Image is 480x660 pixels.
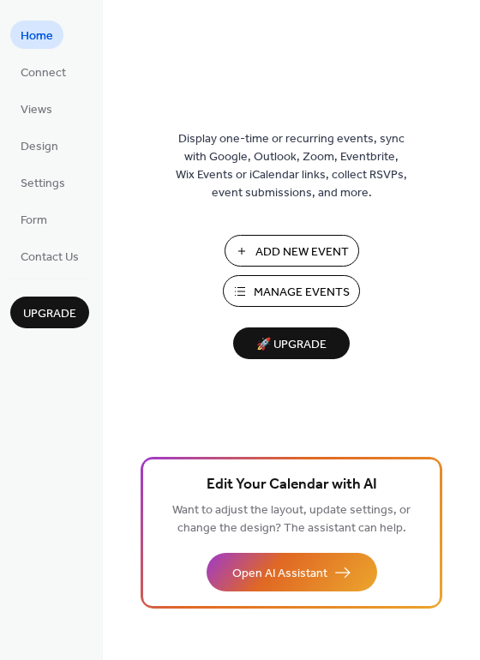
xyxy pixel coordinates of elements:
[21,64,66,82] span: Connect
[21,212,47,230] span: Form
[21,138,58,156] span: Design
[223,275,360,307] button: Manage Events
[207,473,377,497] span: Edit Your Calendar with AI
[10,168,75,196] a: Settings
[176,130,407,202] span: Display one-time or recurring events, sync with Google, Outlook, Zoom, Eventbrite, Wix Events or ...
[21,175,65,193] span: Settings
[23,305,76,323] span: Upgrade
[254,284,350,302] span: Manage Events
[225,235,359,267] button: Add New Event
[10,21,63,49] a: Home
[255,243,349,261] span: Add New Event
[10,57,76,86] a: Connect
[10,297,89,328] button: Upgrade
[10,242,89,270] a: Contact Us
[10,94,63,123] a: Views
[21,101,52,119] span: Views
[232,565,327,583] span: Open AI Assistant
[21,249,79,267] span: Contact Us
[233,327,350,359] button: 🚀 Upgrade
[21,27,53,45] span: Home
[243,333,339,357] span: 🚀 Upgrade
[207,553,377,591] button: Open AI Assistant
[172,499,411,540] span: Want to adjust the layout, update settings, or change the design? The assistant can help.
[10,205,57,233] a: Form
[10,131,69,159] a: Design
